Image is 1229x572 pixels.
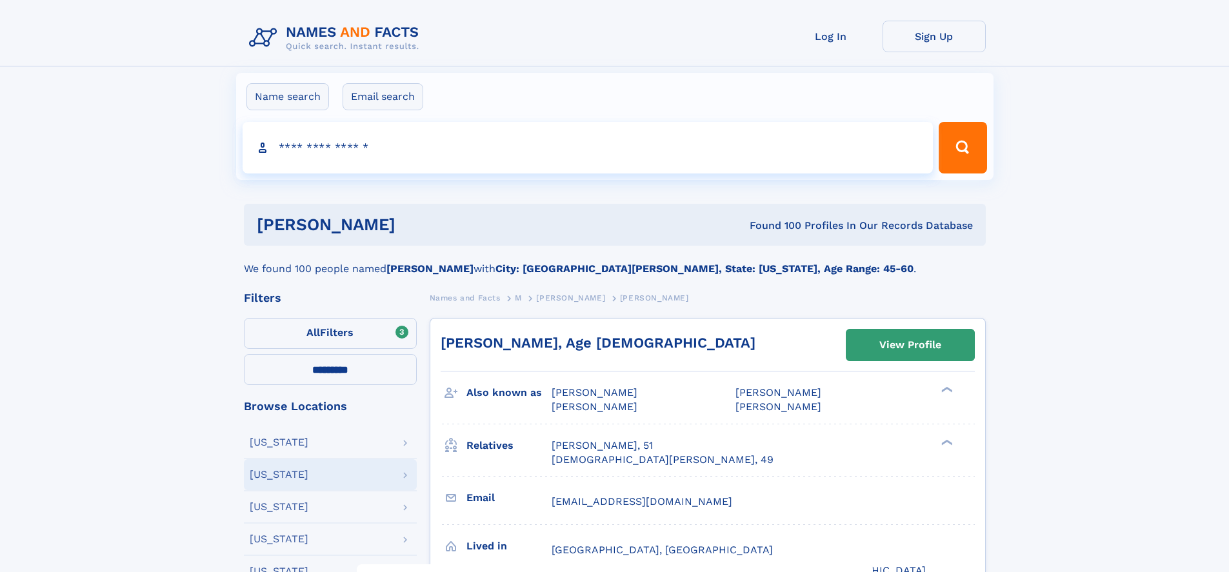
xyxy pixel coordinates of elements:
span: [EMAIL_ADDRESS][DOMAIN_NAME] [552,495,732,508]
a: [PERSON_NAME], Age [DEMOGRAPHIC_DATA] [441,335,755,351]
div: Browse Locations [244,400,417,412]
h3: Also known as [466,382,552,404]
button: Search Button [939,122,986,173]
label: Email search [343,83,423,110]
div: ❯ [938,438,954,446]
a: View Profile [846,330,974,360]
div: [US_STATE] [250,469,308,480]
div: We found 100 people named with . [244,246,986,277]
div: [US_STATE] [250,437,308,448]
h1: [PERSON_NAME] [257,217,573,233]
b: [PERSON_NAME] [386,262,474,275]
a: Log In [779,21,883,52]
a: [PERSON_NAME], 51 [552,439,653,453]
label: Filters [244,318,417,349]
h3: Email [466,487,552,509]
div: [US_STATE] [250,534,308,544]
img: Logo Names and Facts [244,21,430,55]
span: All [306,326,320,339]
a: Sign Up [883,21,986,52]
a: [DEMOGRAPHIC_DATA][PERSON_NAME], 49 [552,453,774,467]
span: [PERSON_NAME] [620,293,689,302]
a: [PERSON_NAME] [536,290,605,306]
h3: Relatives [466,435,552,457]
div: [US_STATE] [250,502,308,512]
a: Names and Facts [430,290,501,306]
b: City: [GEOGRAPHIC_DATA][PERSON_NAME], State: [US_STATE], Age Range: 45-60 [495,262,914,275]
div: ❯ [938,386,954,394]
span: [PERSON_NAME] [552,386,637,399]
label: Name search [246,83,329,110]
span: [PERSON_NAME] [536,293,605,302]
div: Found 100 Profiles In Our Records Database [572,219,973,233]
h3: Lived in [466,535,552,557]
span: [PERSON_NAME] [552,400,637,413]
span: [PERSON_NAME] [735,400,821,413]
div: Filters [244,292,417,304]
input: search input [243,122,934,173]
span: [PERSON_NAME] [735,386,821,399]
span: [GEOGRAPHIC_DATA], [GEOGRAPHIC_DATA] [552,544,773,556]
div: View Profile [879,330,941,360]
span: M [515,293,522,302]
a: M [515,290,522,306]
